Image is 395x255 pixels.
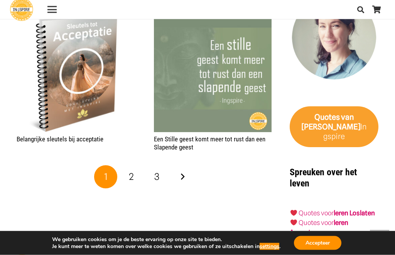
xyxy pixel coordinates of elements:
[290,220,297,226] img: ❤
[42,5,62,14] a: Menu
[154,136,265,151] a: Een Stille geest komt meer tot rust dan een Slapende geest
[290,167,357,189] strong: Spreuken over het leven
[104,171,108,183] span: 1
[314,113,340,122] strong: Quotes
[17,15,134,132] img: Leren accepteren hoe doe je dat? Alles over acceptatie in dit prachtige eboekje Sleutels tot Acce...
[294,236,341,250] button: Accepteer
[17,136,103,143] a: Belangrijke sleutels bij acceptatie
[290,210,297,216] img: ❤
[17,15,134,132] a: Belangrijke sleutels bij acceptatie
[120,166,143,189] a: Pagina 2
[299,219,334,227] a: Quotes voor
[260,243,279,250] button: settings
[302,113,360,132] strong: van [PERSON_NAME]
[52,243,280,250] p: Je kunt meer te weten komen over welke cookies we gebruiken of ze uitschakelen in .
[94,166,117,189] span: Pagina 1
[129,171,134,183] span: 2
[370,230,389,249] a: Terug naar top
[145,166,169,189] a: Pagina 3
[290,107,378,148] a: Quotes van [PERSON_NAME]Ingspire
[154,171,159,183] span: 3
[154,15,272,133] a: Een Stille geest komt meer tot rust dan een Slapende geest
[299,210,334,217] a: Quotes voor
[154,15,272,133] img: Een Stille geest komt meer tot rust dan een Slapende geest - Citaat van Inge Ingspire over mindfu...
[334,210,375,217] a: leren Loslaten
[52,236,280,243] p: We gebruiken cookies om je de beste ervaring op onze site te bieden.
